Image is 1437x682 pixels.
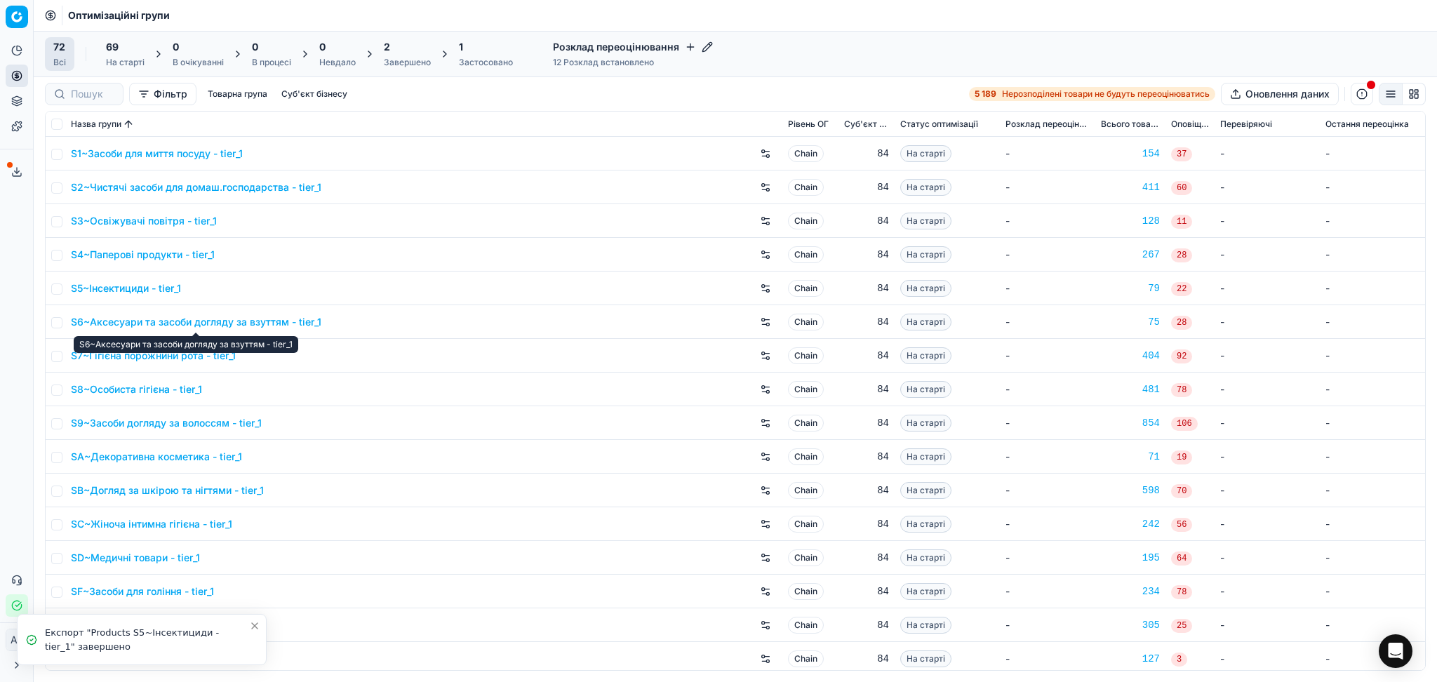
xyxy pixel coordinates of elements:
[71,315,321,329] a: S6~Аксесуари та засоби догляду за взуттям - tier_1
[844,382,889,396] div: 84
[71,119,121,130] span: Назва групи
[900,583,951,600] span: На старті
[384,57,431,68] div: Завершено
[1215,305,1320,339] td: -
[1171,119,1209,130] span: Оповіщення
[1215,272,1320,305] td: -
[106,40,119,54] span: 69
[788,549,824,566] span: Chain
[1320,608,1425,642] td: -
[1101,248,1160,262] a: 267
[844,180,889,194] div: 84
[1101,281,1160,295] a: 79
[969,87,1215,101] a: 5 189Нерозподілені товари не будуть переоцінюватись
[844,214,889,228] div: 84
[1320,474,1425,507] td: -
[844,119,889,130] span: Суб'єкт бізнесу
[1101,551,1160,565] div: 195
[71,416,262,430] a: S9~Засоби догляду за волоссям - tier_1
[129,83,196,105] button: Фільтр
[1000,204,1095,238] td: -
[1221,83,1339,105] button: Оновлення даних
[252,57,291,68] div: В процесі
[900,516,951,533] span: На старті
[319,57,356,68] div: Невдало
[1101,652,1160,666] div: 127
[1101,214,1160,228] a: 128
[1101,584,1160,599] a: 234
[71,180,321,194] a: S2~Чистячі засоби для домаш.господарства - tier_1
[900,415,951,432] span: На старті
[1171,551,1192,566] span: 64
[71,214,217,228] a: S3~Освіжувачі повітря - tier_1
[1101,618,1160,632] a: 305
[121,117,135,131] button: Sorted by Назва групи ascending
[45,626,249,653] div: Експорт "Products S5~Інсектициди - tier_1" завершено
[6,629,27,650] span: AK
[1101,382,1160,396] a: 481
[900,650,951,667] span: На старті
[246,617,263,634] button: Close toast
[975,88,996,100] strong: 5 189
[173,57,224,68] div: В очікуванні
[1320,238,1425,272] td: -
[459,40,463,54] span: 1
[1101,349,1160,363] a: 404
[1000,272,1095,305] td: -
[844,416,889,430] div: 84
[900,448,951,465] span: На старті
[252,40,258,54] span: 0
[1101,483,1160,497] a: 598
[788,617,824,634] span: Chain
[1101,450,1160,464] a: 71
[1000,608,1095,642] td: -
[788,314,824,330] span: Chain
[1320,373,1425,406] td: -
[900,145,951,162] span: На старті
[1215,474,1320,507] td: -
[1320,575,1425,608] td: -
[900,246,951,263] span: На старті
[1000,575,1095,608] td: -
[1320,305,1425,339] td: -
[788,213,824,229] span: Chain
[1002,88,1210,100] span: Нерозподілені товари не будуть переоцінюватись
[1171,619,1192,633] span: 25
[788,415,824,432] span: Chain
[844,248,889,262] div: 84
[900,347,951,364] span: На старті
[1101,315,1160,329] a: 75
[53,57,66,68] div: Всі
[1171,248,1192,262] span: 28
[1379,634,1412,668] div: Open Intercom Messenger
[71,349,236,363] a: S7~Гігієна порожнини рота - tier_1
[71,517,232,531] a: SC~Жіноча інтимна гігієна - tier_1
[1215,339,1320,373] td: -
[788,381,824,398] span: Chain
[1101,147,1160,161] div: 154
[1171,417,1198,431] span: 106
[1215,204,1320,238] td: -
[74,336,298,353] div: S6~Аксесуари та засоби догляду за взуттям - tier_1
[1000,137,1095,170] td: -
[1101,517,1160,531] a: 242
[788,516,824,533] span: Chain
[900,381,951,398] span: На старті
[1101,416,1160,430] div: 854
[71,281,181,295] a: S5~Інсектициди - tier_1
[1215,541,1320,575] td: -
[1171,383,1192,397] span: 78
[1171,450,1192,464] span: 19
[1101,119,1160,130] span: Всього товарів
[1215,137,1320,170] td: -
[1000,373,1095,406] td: -
[6,629,28,651] button: AK
[71,147,243,161] a: S1~Засоби для миття посуду - tier_1
[844,551,889,565] div: 84
[1220,119,1272,130] span: Перевіряючі
[1005,119,1090,130] span: Розклад переоцінювання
